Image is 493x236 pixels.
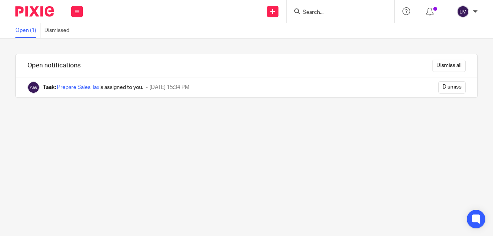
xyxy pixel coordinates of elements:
div: is assigned to you. [43,84,143,91]
a: Open (1) [15,23,40,38]
b: Task: [43,85,56,90]
h1: Open notifications [27,62,80,70]
img: Alexis Witkowski [27,81,40,94]
input: Search [302,9,371,16]
span: [DATE] 15:34 PM [149,85,189,90]
img: Pixie [15,6,54,17]
img: svg%3E [457,5,469,18]
input: Dismiss all [432,60,466,72]
a: Prepare Sales Tax [57,85,99,90]
input: Dismiss [438,81,466,94]
a: Dismissed [44,23,73,38]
